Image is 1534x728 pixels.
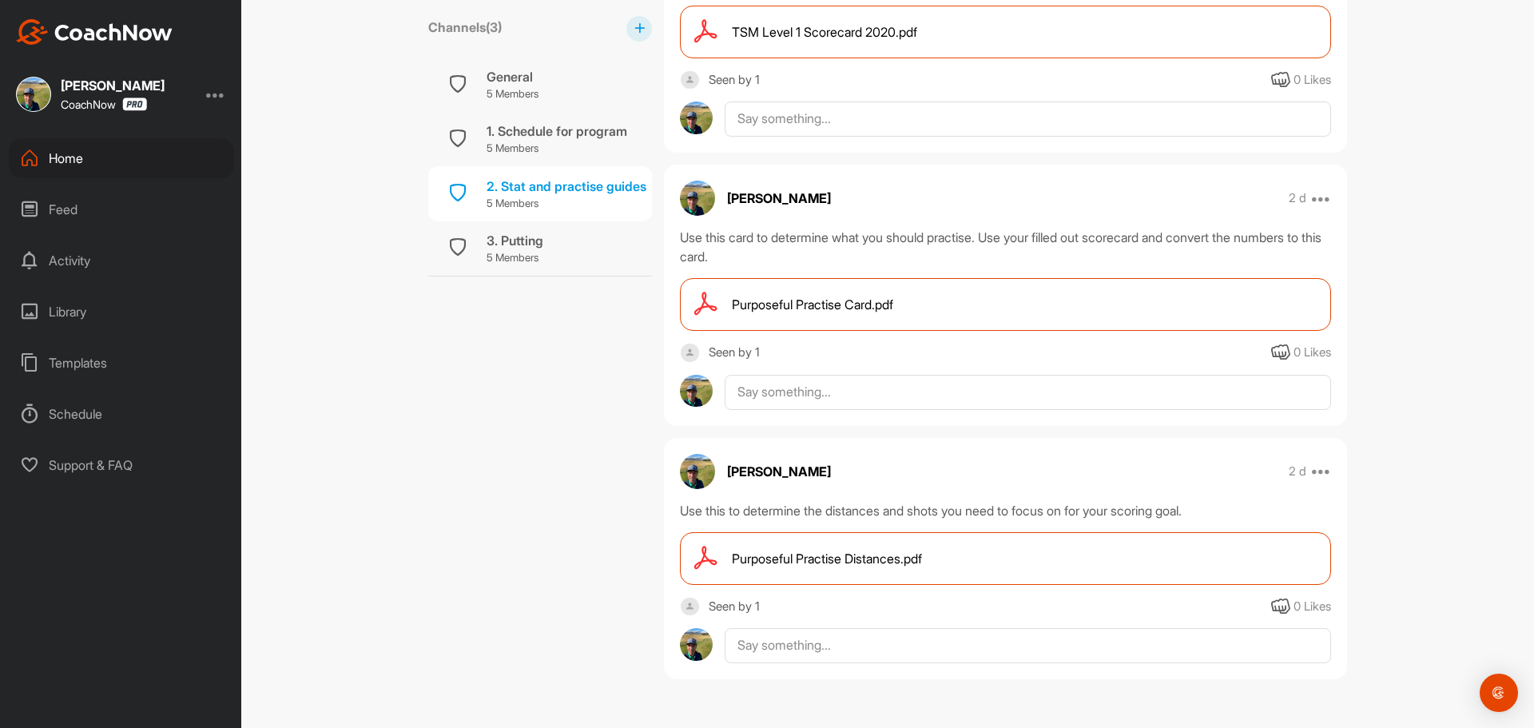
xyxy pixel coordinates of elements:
div: Home [9,138,234,178]
span: Purposeful Practise Card.pdf [732,295,893,314]
p: 2 d [1289,190,1306,206]
a: Purposeful Practise Card.pdf [680,278,1331,331]
div: Open Intercom Messenger [1480,674,1518,712]
img: avatar [680,375,713,408]
div: 0 Likes [1294,344,1331,362]
div: Feed [9,189,234,229]
div: 3. Putting [487,231,543,250]
a: Purposeful Practise Distances.pdf [680,532,1331,585]
p: 5 Members [487,141,627,157]
div: Library [9,292,234,332]
img: CoachNow Pro [122,97,147,111]
p: [PERSON_NAME] [727,189,831,208]
div: Seen by 1 [709,343,760,363]
div: 0 Likes [1294,71,1331,90]
img: avatar [680,454,715,489]
p: 5 Members [487,86,538,102]
div: 0 Likes [1294,598,1331,616]
img: square_default-ef6cabf814de5a2bf16c804365e32c732080f9872bdf737d349900a9daf73cf9.png [680,343,700,363]
div: Use this to determine the distances and shots you need to focus on for your scoring goal. [680,501,1331,520]
div: Seen by 1 [709,70,760,90]
div: Seen by 1 [709,597,760,617]
p: 5 Members [487,196,646,212]
p: 5 Members [487,250,543,266]
img: square_default-ef6cabf814de5a2bf16c804365e32c732080f9872bdf737d349900a9daf73cf9.png [680,70,700,90]
img: avatar [680,101,713,134]
div: Schedule [9,394,234,434]
div: 2. Stat and practise guides [487,177,646,196]
div: Support & FAQ [9,445,234,485]
span: Purposeful Practise Distances.pdf [732,549,922,568]
div: Templates [9,343,234,383]
img: avatar [680,628,713,661]
img: avatar [680,181,715,216]
div: 1. Schedule for program [487,121,627,141]
div: CoachNow [61,97,147,111]
div: Activity [9,241,234,280]
p: 2 d [1289,463,1306,479]
label: Channels ( 3 ) [428,18,502,37]
a: TSM Level 1 Scorecard 2020.pdf [680,6,1331,58]
img: CoachNow [16,19,173,45]
div: General [487,67,538,86]
img: square_default-ef6cabf814de5a2bf16c804365e32c732080f9872bdf737d349900a9daf73cf9.png [680,597,700,617]
img: square_c2829adac4335b692634f0afbf082353.jpg [16,77,51,112]
div: Use this card to determine what you should practise. Use your filled out scorecard and convert th... [680,228,1331,266]
span: TSM Level 1 Scorecard 2020.pdf [732,22,917,42]
div: [PERSON_NAME] [61,79,165,92]
p: [PERSON_NAME] [727,462,831,481]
